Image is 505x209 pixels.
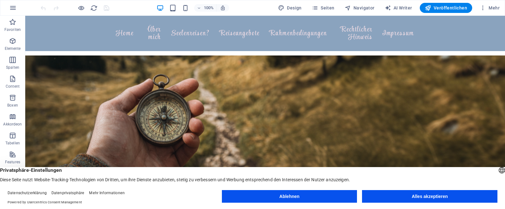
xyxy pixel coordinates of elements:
[5,141,20,146] p: Tabellen
[5,46,21,51] p: Elemente
[77,4,85,12] button: Klicke hier, um den Vorschau-Modus zu verlassen
[345,5,375,11] span: Navigator
[4,27,21,32] p: Favoriten
[420,3,472,13] button: Veröffentlichen
[90,4,98,12] button: reload
[342,3,377,13] button: Navigator
[90,4,98,12] i: Seite neu laden
[194,4,217,12] button: 100%
[477,3,502,13] button: Mehr
[276,3,304,13] button: Design
[480,5,500,11] span: Mehr
[3,122,22,127] p: Akkordeon
[220,5,226,11] i: Bei Größenänderung Zoomstufe automatisch an das gewählte Gerät anpassen.
[7,103,18,108] p: Boxen
[5,160,20,165] p: Features
[204,4,214,12] h6: 100%
[425,5,467,11] span: Veröffentlichen
[309,3,337,13] button: Seiten
[278,5,302,11] span: Design
[382,3,415,13] button: AI Writer
[276,3,304,13] div: Design (Strg+Alt+Y)
[312,5,335,11] span: Seiten
[6,65,19,70] p: Spalten
[6,84,20,89] p: Content
[385,5,412,11] span: AI Writer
